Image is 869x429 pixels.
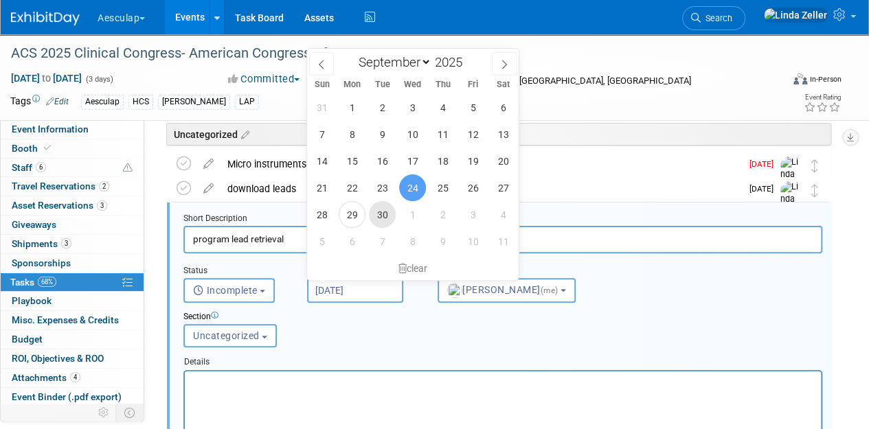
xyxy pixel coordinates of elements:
span: September 15, 2025 [339,148,365,174]
span: October 3, 2025 [460,201,486,228]
span: Shipments [12,238,71,249]
span: September 29, 2025 [339,201,365,228]
input: Name of task or a short description [183,226,822,253]
span: 68% [38,277,56,287]
a: Event Information [1,120,144,139]
span: September 18, 2025 [429,148,456,174]
button: Incomplete [183,278,275,303]
td: Personalize Event Tab Strip [92,404,116,421]
a: Edit sections [238,127,249,141]
span: October 9, 2025 [429,228,456,255]
span: (me) [541,286,558,295]
span: September 13, 2025 [490,121,517,148]
div: Aesculap [81,95,124,109]
a: ROI, Objectives & ROO [1,349,144,368]
span: [GEOGRAPHIC_DATA], [GEOGRAPHIC_DATA] [519,76,690,86]
span: Event Binder (.pdf export) [12,391,122,402]
span: October 8, 2025 [399,228,426,255]
span: September 22, 2025 [339,174,365,201]
span: October 1, 2025 [399,201,426,228]
span: September 25, 2025 [429,174,456,201]
span: October 11, 2025 [490,228,517,255]
span: September 6, 2025 [490,94,517,121]
span: September 8, 2025 [339,121,365,148]
span: September 3, 2025 [399,94,426,121]
div: [PERSON_NAME] [158,95,230,109]
span: (3 days) [84,75,113,84]
span: Sun [307,80,337,89]
span: September 5, 2025 [460,94,486,121]
span: Sat [488,80,519,89]
span: September 16, 2025 [369,148,396,174]
img: Format-Inperson.png [793,73,807,84]
span: ROI, Objectives & ROO [12,353,104,364]
span: Travel Reservations [12,181,109,192]
a: Search [682,6,745,30]
span: September 10, 2025 [399,121,426,148]
span: October 6, 2025 [339,228,365,255]
button: Committed [223,72,305,86]
span: Fri [458,80,488,89]
span: [DATE] [749,184,780,194]
img: Linda Zeller [780,156,801,205]
span: Tasks [10,277,56,288]
a: Shipments3 [1,235,144,253]
span: September 19, 2025 [460,148,486,174]
span: Potential Scheduling Conflict -- at least one attendee is tagged in another overlapping event. [123,162,133,174]
span: September 14, 2025 [308,148,335,174]
span: 4 [70,372,80,382]
div: download leads [221,177,741,200]
img: Linda Zeller [780,181,801,230]
a: Travel Reservations2 [1,177,144,196]
span: Misc. Expenses & Credits [12,314,119,325]
span: Asset Reservations [12,200,107,211]
span: Giveaways [12,219,56,230]
button: [PERSON_NAME](me) [438,278,576,303]
span: Incomplete [193,285,258,296]
span: 3 [61,238,71,248]
div: ACS 2025 Clinical Congress- American Congress of Surgeons [6,41,771,66]
div: In-Person [809,74,842,84]
input: Year [431,54,473,70]
a: Attachments4 [1,369,144,387]
span: to [40,73,53,84]
select: Month [352,54,431,71]
i: Move task [811,159,818,172]
div: Section [183,311,767,324]
span: Attachments [12,372,80,383]
span: September 7, 2025 [308,121,335,148]
span: September 9, 2025 [369,121,396,148]
span: September 30, 2025 [369,201,396,228]
i: Move task [811,184,818,197]
span: October 10, 2025 [460,228,486,255]
a: Budget [1,330,144,349]
div: Short Description [183,213,822,226]
span: September 4, 2025 [429,94,456,121]
a: Staff6 [1,159,144,177]
a: Event Binder (.pdf export) [1,388,144,406]
span: Wed [398,80,428,89]
span: October 4, 2025 [490,201,517,228]
span: September 2, 2025 [369,94,396,121]
a: Sponsorships [1,254,144,273]
span: September 17, 2025 [399,148,426,174]
img: ExhibitDay [11,12,80,25]
span: September 1, 2025 [339,94,365,121]
span: Staff [12,162,46,173]
div: HCS [128,95,153,109]
a: Edit [46,97,69,106]
div: Event Format [720,71,842,92]
a: Booth [1,139,144,158]
td: Tags [10,94,69,110]
div: Uncategorized [166,123,831,146]
span: September 28, 2025 [308,201,335,228]
input: Due Date [307,278,403,303]
img: Linda Zeller [763,8,828,23]
div: Micro instruments- need a sign saying not 510 k cleared. by 9/30 [221,152,741,176]
a: Asset Reservations3 [1,196,144,215]
span: Event Information [12,124,89,135]
span: Budget [12,334,43,345]
a: Playbook [1,292,144,310]
span: [PERSON_NAME] [447,284,561,295]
